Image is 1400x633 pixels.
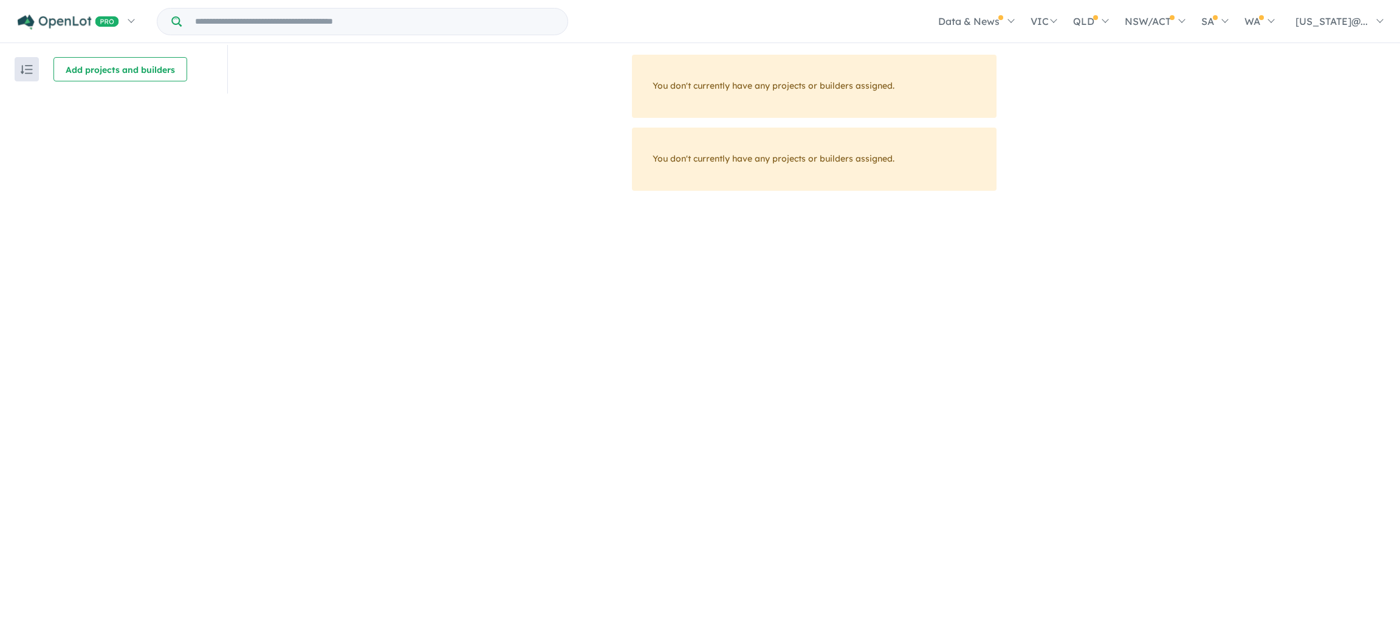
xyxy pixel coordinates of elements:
div: You don't currently have any projects or builders assigned. [632,55,997,118]
img: Openlot PRO Logo White [18,15,119,30]
input: Try estate name, suburb, builder or developer [184,9,565,35]
button: Add projects and builders [53,57,187,81]
span: [US_STATE]@... [1295,15,1368,27]
img: sort.svg [21,65,33,74]
div: You don't currently have any projects or builders assigned. [632,128,997,191]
